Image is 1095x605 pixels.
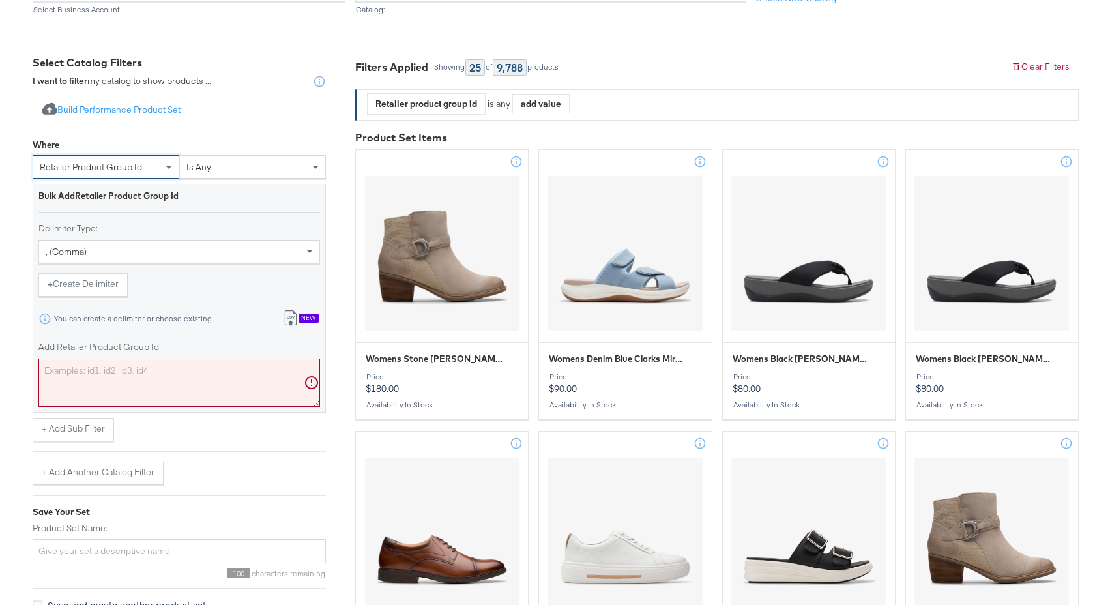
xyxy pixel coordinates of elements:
[733,353,870,365] span: Womens Black Fabric Clarks Arla Glison Size 2.5
[549,372,701,394] p: $90.00
[299,314,319,323] div: New
[186,161,211,173] span: is any
[355,60,428,75] div: Filters Applied
[33,522,326,535] label: Product Set Name:
[733,372,885,394] p: $80.00
[366,353,503,365] span: Womens Stone Suede Clarks Neva Buckle Size 6
[366,400,518,409] div: Availability :
[33,139,59,151] div: Where
[916,353,1053,365] span: Womens Black Fabric Clarks Arla Glison Size 6.5
[53,314,214,323] div: You can create a delimiter or choose existing.
[486,98,512,110] div: is any
[38,190,320,202] div: Bulk Add Retailer Product Group Id
[33,568,326,578] div: characters remaining
[33,539,326,563] input: Give your set a descriptive name
[493,59,527,76] div: 9,788
[274,307,328,331] button: New
[405,400,433,409] span: in stock
[916,372,1068,381] div: Price:
[33,55,326,70] div: Select Catalog Filters
[549,353,686,365] span: Womens Denim Blue Clarks Mira Ease Size 3.5
[48,278,53,290] strong: +
[33,418,114,441] button: + Add Sub Filter
[355,5,746,14] div: Catalog:
[733,372,885,381] div: Price:
[955,400,983,409] span: in stock
[1002,55,1079,79] button: Clear Filters
[916,372,1068,394] p: $80.00
[465,59,485,76] div: 25
[33,506,326,518] div: Save Your Set
[33,462,164,485] button: + Add Another Catalog Filter
[433,63,465,72] div: Showing
[33,5,345,14] div: Select Business Account
[916,400,1068,409] div: Availability :
[366,372,518,394] p: $180.00
[513,94,569,113] div: add value
[227,568,250,578] span: 100
[38,273,128,297] button: +Create Delimiter
[772,400,800,409] span: in stock
[733,400,885,409] div: Availability :
[33,98,190,123] button: Build Performance Product Set
[40,161,142,173] span: retailer product group id
[38,341,320,353] label: Add Retailer Product Group Id
[355,130,1079,145] div: Product Set Items
[33,75,87,87] strong: I want to filter
[588,400,616,409] span: in stock
[549,400,701,409] div: Availability :
[33,75,211,88] div: my catalog to show products ...
[368,94,485,114] div: Retailer product group id
[366,372,518,381] div: Price:
[46,246,87,258] span: , (comma)
[38,222,320,235] label: Delimiter Type:
[527,63,559,72] div: products
[485,63,493,72] div: of
[549,372,701,381] div: Price:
